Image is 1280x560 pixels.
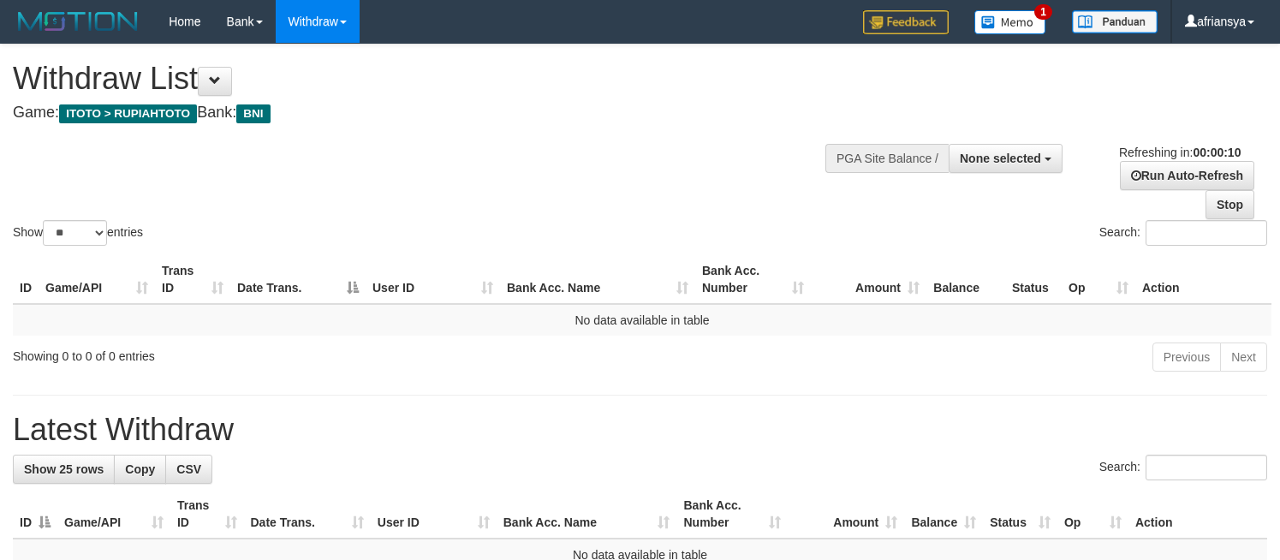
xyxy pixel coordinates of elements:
th: Balance: activate to sort column ascending [904,490,983,539]
img: panduan.png [1072,10,1158,33]
div: PGA Site Balance / [825,144,949,173]
th: Status: activate to sort column ascending [983,490,1057,539]
th: Amount: activate to sort column ascending [811,255,926,304]
th: Bank Acc. Name: activate to sort column ascending [500,255,695,304]
a: CSV [165,455,212,484]
img: MOTION_logo.png [13,9,143,34]
img: Feedback.jpg [863,10,949,34]
label: Show entries [13,220,143,246]
th: ID [13,255,39,304]
span: BNI [236,104,270,123]
select: Showentries [43,220,107,246]
span: Copy [125,462,155,476]
th: Balance [926,255,1005,304]
input: Search: [1146,455,1267,480]
a: Copy [114,455,166,484]
th: Amount: activate to sort column ascending [788,490,904,539]
label: Search: [1099,220,1267,246]
td: No data available in table [13,304,1271,336]
th: Op: activate to sort column ascending [1062,255,1135,304]
th: Date Trans.: activate to sort column descending [230,255,366,304]
h4: Game: Bank: [13,104,836,122]
a: Previous [1152,343,1221,372]
th: Game/API: activate to sort column ascending [57,490,170,539]
th: Game/API: activate to sort column ascending [39,255,155,304]
a: Show 25 rows [13,455,115,484]
th: Op: activate to sort column ascending [1057,490,1128,539]
div: Showing 0 to 0 of 0 entries [13,341,521,365]
th: Trans ID: activate to sort column ascending [155,255,230,304]
th: User ID: activate to sort column ascending [371,490,497,539]
span: Show 25 rows [24,462,104,476]
th: Status [1005,255,1062,304]
th: Action [1128,490,1267,539]
h1: Latest Withdraw [13,413,1267,447]
img: Button%20Memo.svg [974,10,1046,34]
strong: 00:00:10 [1193,146,1241,159]
span: ITOTO > RUPIAHTOTO [59,104,197,123]
th: Trans ID: activate to sort column ascending [170,490,244,539]
span: 1 [1034,4,1052,20]
a: Next [1220,343,1267,372]
th: Action [1135,255,1271,304]
th: ID: activate to sort column descending [13,490,57,539]
input: Search: [1146,220,1267,246]
th: Bank Acc. Number: activate to sort column ascending [676,490,787,539]
th: User ID: activate to sort column ascending [366,255,500,304]
span: None selected [960,152,1041,165]
th: Date Trans.: activate to sort column ascending [244,490,371,539]
span: Refreshing in: [1119,146,1241,159]
th: Bank Acc. Number: activate to sort column ascending [695,255,811,304]
th: Bank Acc. Name: activate to sort column ascending [497,490,677,539]
a: Stop [1206,190,1254,219]
a: Run Auto-Refresh [1120,161,1254,190]
label: Search: [1099,455,1267,480]
h1: Withdraw List [13,62,836,96]
button: None selected [949,144,1063,173]
span: CSV [176,462,201,476]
